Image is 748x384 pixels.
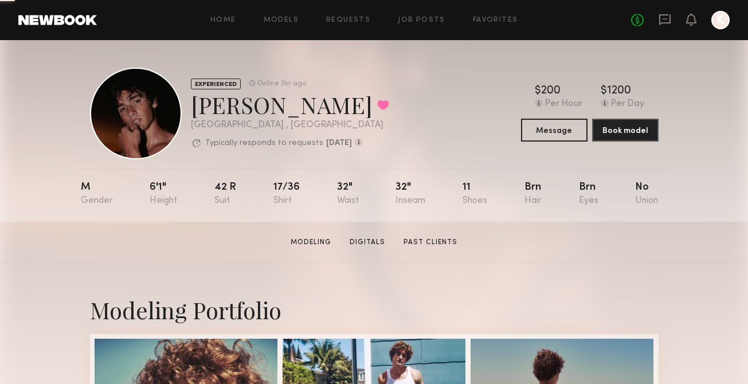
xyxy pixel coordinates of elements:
a: Requests [326,17,370,24]
div: 32" [337,182,359,206]
b: [DATE] [326,139,352,147]
button: Message [521,119,588,142]
button: Book model [592,119,659,142]
div: EXPERIENCED [191,79,241,89]
div: Per Hour [545,99,582,109]
a: Models [264,17,299,24]
a: Job Posts [398,17,445,24]
div: 6'1" [150,182,177,206]
div: 11 [463,182,487,206]
div: 200 [541,85,561,97]
a: Digitals [345,237,390,248]
div: 1200 [607,85,631,97]
div: 32" [395,182,425,206]
div: M [81,182,113,206]
div: $ [535,85,541,97]
div: [GEOGRAPHIC_DATA] , [GEOGRAPHIC_DATA] [191,120,389,130]
div: [PERSON_NAME] [191,89,389,120]
div: Online 3hr ago [257,80,306,88]
div: $ [601,85,607,97]
div: 17/36 [273,182,300,206]
a: Home [210,17,236,24]
a: K [711,11,730,29]
a: Past Clients [399,237,462,248]
a: Favorites [473,17,518,24]
div: No [635,182,658,206]
div: Per Day [611,99,644,109]
div: Brn [579,182,598,206]
div: 42 r [214,182,236,206]
p: Typically responds to requests [205,139,323,147]
a: Modeling [286,237,336,248]
div: Modeling Portfolio [90,295,659,325]
div: Brn [524,182,542,206]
